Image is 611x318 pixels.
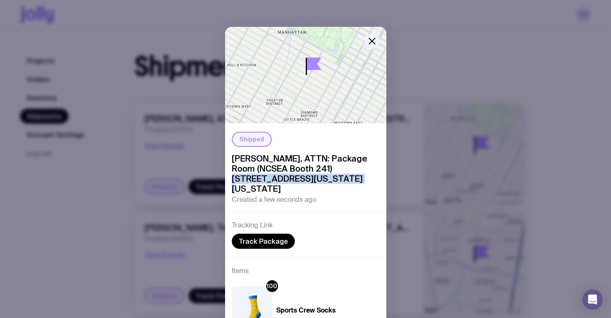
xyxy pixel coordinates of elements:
div: 100 [266,280,278,292]
h4: Sports Crew Socks [276,306,336,315]
a: Track Package [232,234,295,249]
span: Created a few seconds ago [232,195,316,204]
h3: Tracking Link [232,221,273,229]
h3: Items [232,266,249,276]
img: staticmap [225,27,386,123]
div: Shipped [232,132,272,147]
span: [PERSON_NAME], ATTN: Package Room (NCSEA Booth 241) [STREET_ADDRESS][US_STATE][US_STATE] [232,154,380,194]
div: Open Intercom Messenger [582,289,603,310]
